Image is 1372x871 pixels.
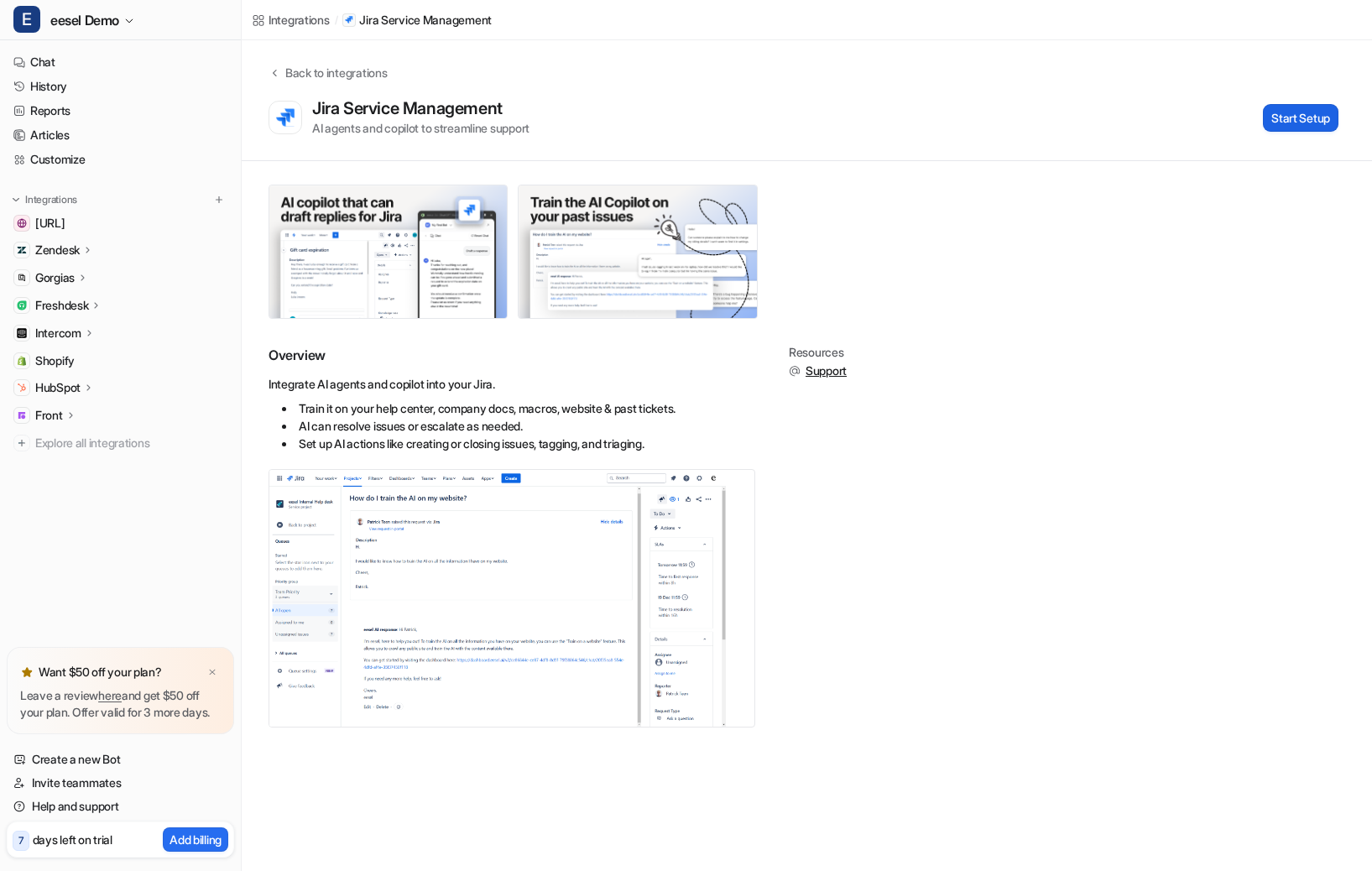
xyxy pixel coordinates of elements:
[35,325,81,342] p: Intercom
[269,64,387,98] button: Back to integrations
[17,273,27,283] img: Gorgias
[35,379,81,396] p: HubSpot
[17,328,27,338] img: Intercom
[269,470,726,727] img: Jira AI agent
[282,399,755,417] li: Train it on your help center, company docs, macros, website & past tickets.
[35,430,227,456] span: Explore all integrations
[789,365,801,377] img: support.svg
[18,833,23,848] p: 7
[359,12,492,29] p: Jira Service Management
[25,193,77,206] p: Integrations
[17,356,27,366] img: Shopify
[10,194,22,206] img: expand menu
[312,119,529,137] div: AI agents and copilot to streamline support
[35,215,65,232] span: [URL]
[35,242,80,258] p: Zendesk
[7,349,234,373] a: ShopifyShopify
[335,13,338,28] span: /
[7,123,234,147] a: Articles
[7,771,234,795] a: Invite teammates
[789,362,847,379] button: Support
[7,748,234,771] a: Create a new Bot
[207,667,217,678] img: x
[163,827,228,852] button: Add billing
[98,688,122,702] a: here
[280,64,387,81] div: Back to integrations
[39,664,162,681] p: Want $50 off your plan?
[252,11,330,29] a: Integrations
[342,12,492,29] a: Jira Service Management iconJira Service Management
[7,191,82,208] button: Integrations
[17,300,27,310] img: Freshdesk
[20,665,34,679] img: star
[35,269,75,286] p: Gorgias
[789,346,847,359] div: Resources
[7,795,234,818] a: Help and support
[35,407,63,424] p: Front
[170,831,222,848] p: Add billing
[50,8,119,32] span: eesel Demo
[35,297,88,314] p: Freshdesk
[345,16,353,23] img: Jira Service Management icon
[33,831,112,848] p: days left on trial
[312,98,509,118] div: Jira Service Management
[806,362,847,379] span: Support
[17,410,27,420] img: Front
[1263,104,1338,132] button: Start Setup
[35,352,75,369] span: Shopify
[7,99,234,123] a: Reports
[7,50,234,74] a: Chat
[7,75,234,98] a: History
[7,211,234,235] a: docs.eesel.ai[URL]
[20,687,221,721] p: Leave a review and get $50 off your plan. Offer valid for 3 more days.
[269,375,755,452] div: Integrate AI agents and copilot into your Jira.
[13,435,30,451] img: explore all integrations
[17,245,27,255] img: Zendesk
[13,6,40,33] span: E
[282,435,755,452] li: Set up AI actions like creating or closing issues, tagging, and triaging.
[7,148,234,171] a: Customize
[17,383,27,393] img: HubSpot
[282,417,755,435] li: AI can resolve issues or escalate as needed.
[17,218,27,228] img: docs.eesel.ai
[213,194,225,206] img: menu_add.svg
[269,346,755,365] h2: Overview
[269,11,330,29] div: Integrations
[7,431,234,455] a: Explore all integrations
